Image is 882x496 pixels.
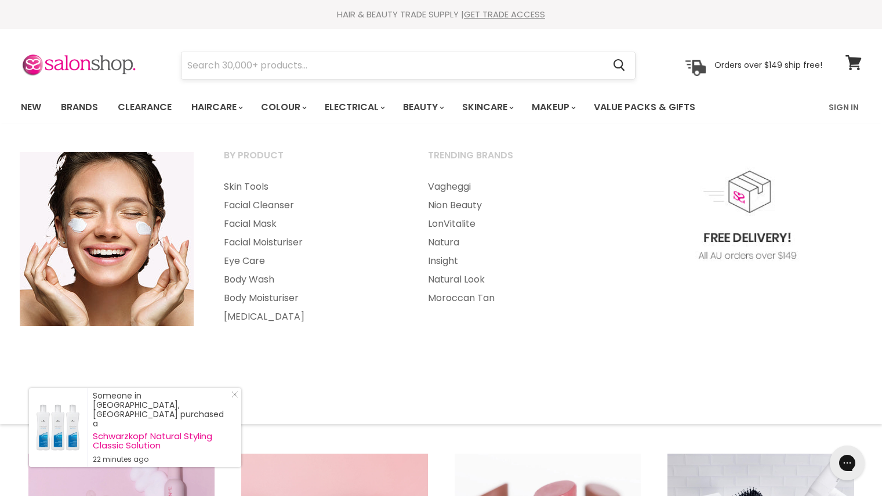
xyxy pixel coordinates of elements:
[316,95,392,120] a: Electrical
[209,233,411,252] a: Facial Moisturiser
[227,391,238,403] a: Close Notification
[93,432,230,450] a: Schwarzkopf Natural Styling Classic Solution
[209,215,411,233] a: Facial Mask
[413,178,615,196] a: Vagheggi
[209,196,411,215] a: Facial Cleanser
[394,95,451,120] a: Beauty
[413,233,615,252] a: Natura
[29,388,87,467] a: Visit product page
[231,391,238,398] svg: Close Icon
[12,95,50,120] a: New
[209,270,411,289] a: Body Wash
[209,307,411,326] a: [MEDICAL_DATA]
[182,52,604,79] input: Search
[413,146,615,175] a: Trending Brands
[824,441,870,484] iframe: Gorgias live chat messenger
[604,52,635,79] button: Search
[453,95,521,120] a: Skincare
[109,95,180,120] a: Clearance
[6,9,876,20] div: HAIR & BEAUTY TRADE SUPPLY |
[209,146,411,175] a: By Product
[413,215,615,233] a: LonVitalite
[413,178,615,307] ul: Main menu
[52,95,107,120] a: Brands
[822,95,866,120] a: Sign In
[209,178,411,196] a: Skin Tools
[181,52,636,79] form: Product
[413,252,615,270] a: Insight
[209,252,411,270] a: Eye Care
[413,270,615,289] a: Natural Look
[209,289,411,307] a: Body Moisturiser
[413,196,615,215] a: Nion Beauty
[523,95,583,120] a: Makeup
[714,60,822,70] p: Orders over $149 ship free!
[93,455,230,464] small: 22 minutes ago
[209,178,411,326] ul: Main menu
[585,95,704,120] a: Value Packs & Gifts
[252,95,314,120] a: Colour
[6,90,876,124] nav: Main
[93,391,230,464] div: Someone in [GEOGRAPHIC_DATA], [GEOGRAPHIC_DATA] purchased a
[413,289,615,307] a: Moroccan Tan
[464,8,545,20] a: GET TRADE ACCESS
[183,95,250,120] a: Haircare
[12,90,763,124] ul: Main menu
